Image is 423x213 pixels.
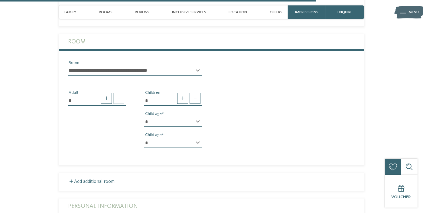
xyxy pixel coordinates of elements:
[270,10,282,14] span: Offers
[135,10,149,14] span: Reviews
[295,10,318,14] span: Impressions
[68,179,115,184] label: Add additional room
[68,34,355,49] label: Room
[337,10,352,14] span: enquire
[172,10,206,14] span: Inclusive services
[64,10,76,14] span: Family
[391,195,411,199] span: Voucher
[385,175,418,208] a: Voucher
[99,10,112,14] span: Rooms
[229,10,247,14] span: Location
